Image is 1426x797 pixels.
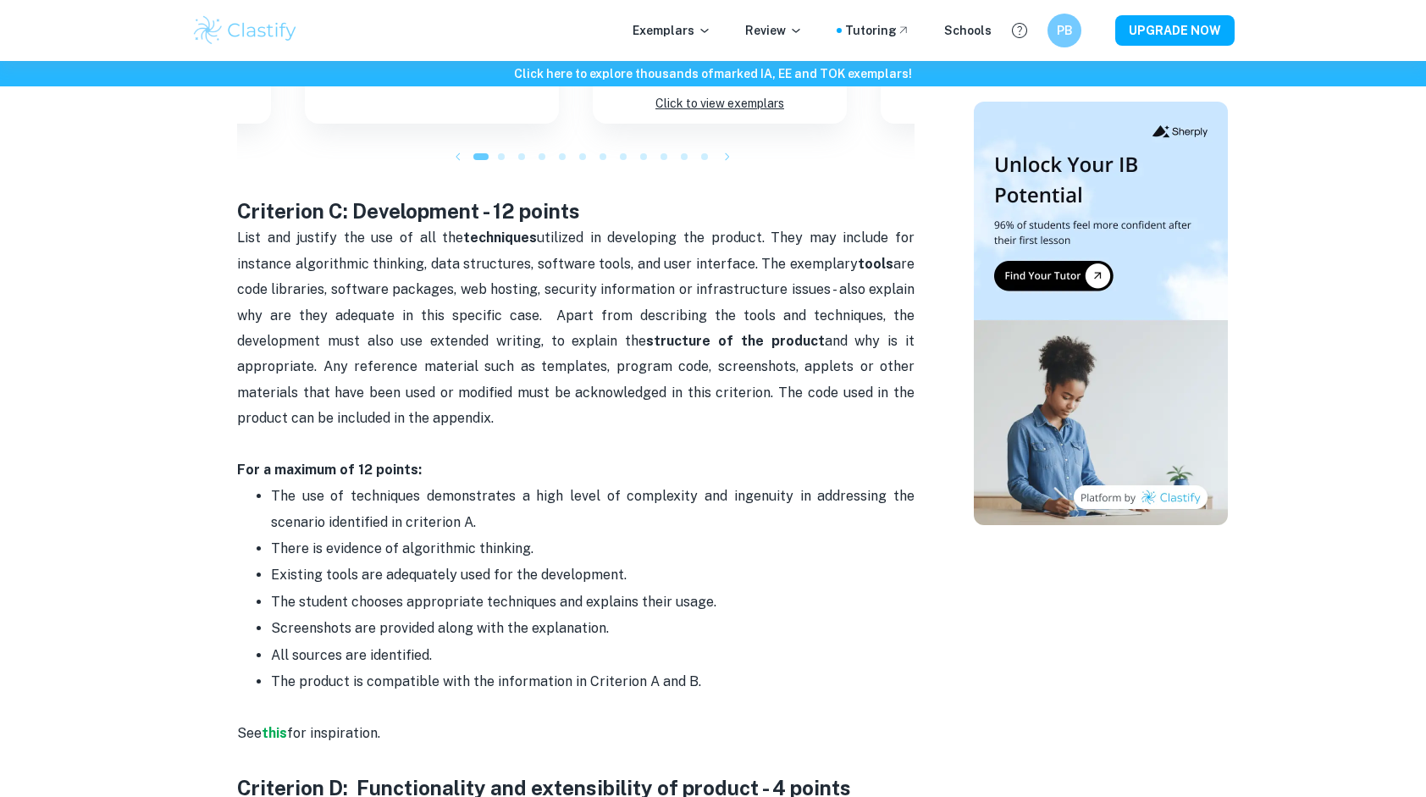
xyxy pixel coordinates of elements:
strong: techniques [463,230,537,246]
a: Tutoring [845,21,910,40]
button: PB [1047,14,1081,47]
span: Screenshots are provided along with the explanation. [271,620,609,636]
span: All sources are identified. [271,647,432,663]
h6: PB [1055,21,1075,40]
span: List and justify the use of all the utilized in developing the product. They may include for inst... [237,230,918,426]
a: Schools [944,21,992,40]
button: Help and Feedback [1005,16,1034,45]
strong: structure of the product [646,333,824,349]
p: See for inspiration. [237,695,915,746]
p: Review [745,21,803,40]
button: UPGRADE NOW [1115,15,1235,46]
h6: Click here to explore thousands of marked IA, EE and TOK exemplars ! [3,64,1423,83]
span: Existing tools are adequately used for the development. [271,567,627,583]
p: Click to view exemplars [655,92,784,115]
p: Exemplars [633,21,711,40]
span: The student chooses appropriate techniques and explains their usage. [271,594,716,610]
span: There is evidence of algorithmic thinking. [271,540,533,556]
strong: For a maximum of 12 points: [237,462,422,478]
a: this [262,725,287,741]
strong: tools [858,256,893,272]
span: The product is compatible with the information in Criterion A and B. [271,673,701,689]
strong: Criterion C: Development - 12 points [237,199,580,223]
img: Thumbnail [974,102,1228,525]
span: The use of techniques demonstrates a high level of complexity and ingenuity in addressing the sce... [271,488,918,529]
img: Clastify logo [191,14,299,47]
